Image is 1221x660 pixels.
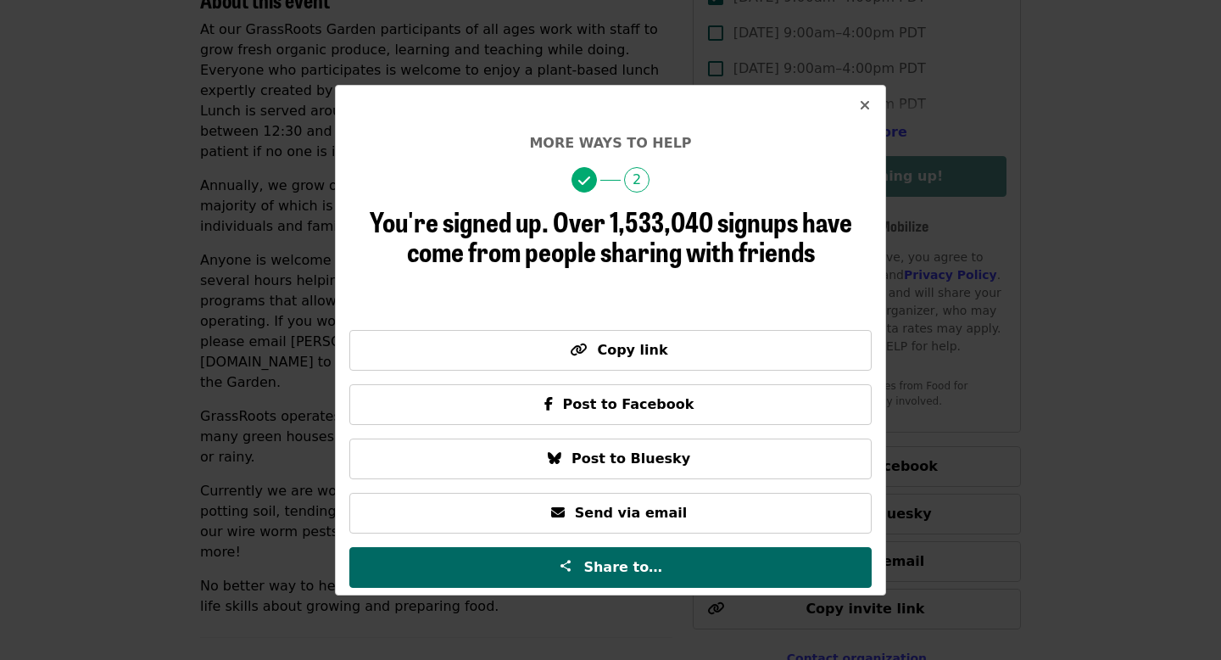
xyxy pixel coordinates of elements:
[571,450,690,467] span: Post to Bluesky
[349,439,872,479] button: Post to Bluesky
[597,342,667,358] span: Copy link
[583,559,662,575] span: Share to…
[551,505,565,521] i: envelope icon
[407,201,852,271] span: Over 1,533,040 signups have come from people sharing with friends
[575,505,687,521] span: Send via email
[544,396,553,412] i: facebook-f icon
[624,167,650,193] span: 2
[548,450,561,467] i: bluesky icon
[349,384,872,425] button: Post to Facebook
[578,173,590,189] i: check icon
[349,493,872,534] button: Send via email
[559,559,572,573] img: Share
[845,86,885,126] button: Close
[563,396,694,412] span: Post to Facebook
[529,135,691,151] span: More ways to help
[349,547,872,588] button: Share to…
[349,330,872,371] button: Copy link
[860,98,870,114] i: times icon
[370,201,549,241] span: You're signed up.
[570,342,587,358] i: link icon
